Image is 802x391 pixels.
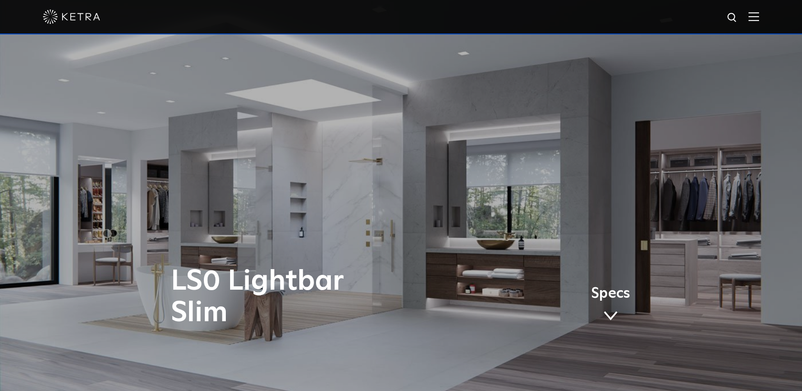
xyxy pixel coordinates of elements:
img: Hamburger%20Nav.svg [749,12,759,21]
span: Specs [591,287,630,301]
img: ketra-logo-2019-white [43,10,100,24]
h1: LS0 Lightbar Slim [171,266,441,329]
img: search icon [727,12,739,24]
a: Specs [591,287,630,324]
